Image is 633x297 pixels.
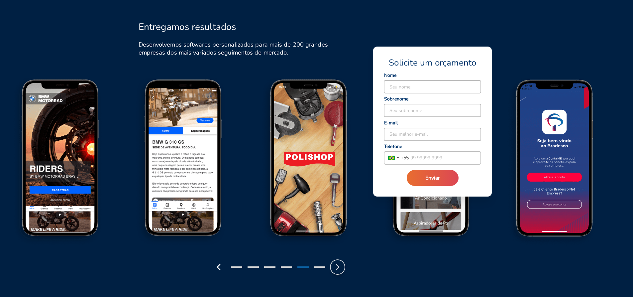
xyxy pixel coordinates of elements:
h2: Entregamos resultados [139,21,236,33]
input: Seu sobrenome [384,104,481,117]
img: BMW Screen 2 [124,78,247,249]
input: Seu nome [384,80,481,93]
span: + 55 [401,154,409,161]
span: Solicite um orçamento [389,57,476,69]
img: Bradesco Screen 1 [494,78,618,249]
img: Polishop Screen 1 [247,78,371,249]
img: Polishop Screen 2 [371,78,494,249]
span: Enviar [425,174,440,182]
h6: Desenvolvemos softwares personalizados para mais de 200 grandes empresas dos mais variados seguim... [139,41,334,57]
button: Enviar [407,170,459,186]
input: 99 99999 9999 [409,152,481,164]
input: Seu melhor e-mail [384,128,481,141]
